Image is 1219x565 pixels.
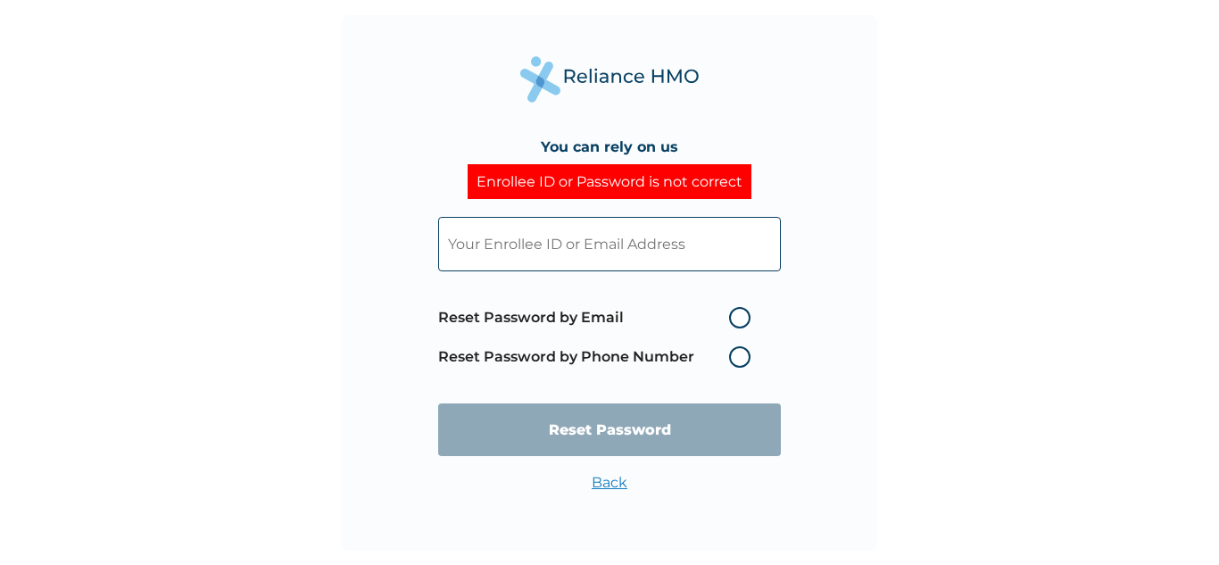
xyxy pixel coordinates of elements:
div: Enrollee ID or Password is not correct [468,164,751,199]
label: Reset Password by Phone Number [438,346,759,368]
input: Reset Password [438,403,781,456]
img: Reliance Health's Logo [520,56,699,102]
input: Your Enrollee ID or Email Address [438,217,781,271]
label: Reset Password by Email [438,307,759,328]
a: Back [592,474,627,491]
h4: You can rely on us [541,138,678,155]
span: Password reset method [438,298,759,377]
